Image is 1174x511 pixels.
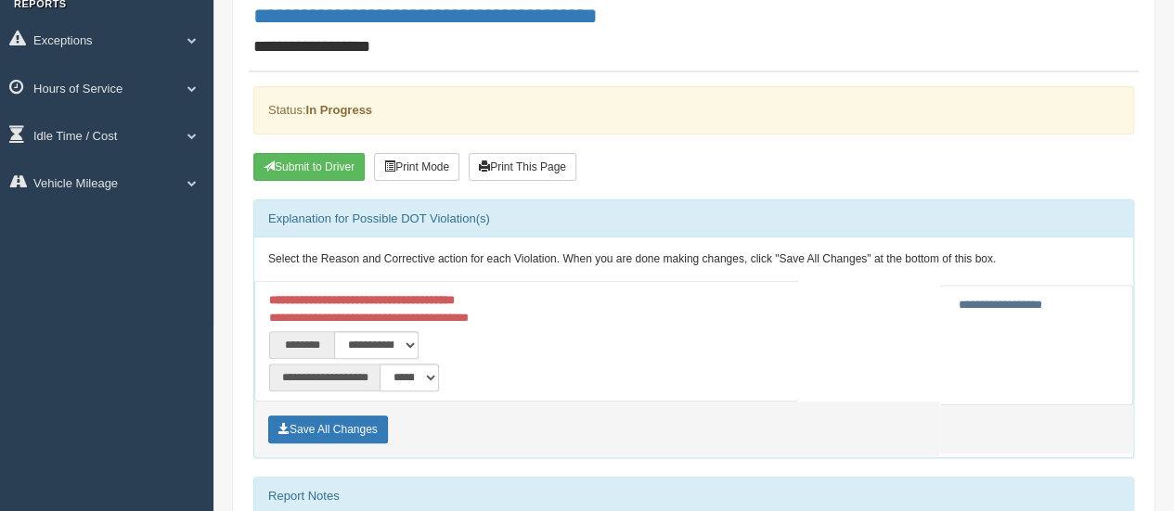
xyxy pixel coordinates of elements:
strong: In Progress [305,103,372,117]
button: Submit To Driver [253,153,365,181]
div: Status: [253,86,1134,134]
button: Save [268,415,388,443]
div: Explanation for Possible DOT Violation(s) [254,200,1133,237]
div: Select the Reason and Corrective action for each Violation. When you are done making changes, cli... [254,237,1133,282]
button: Print This Page [469,153,576,181]
button: Print Mode [374,153,459,181]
